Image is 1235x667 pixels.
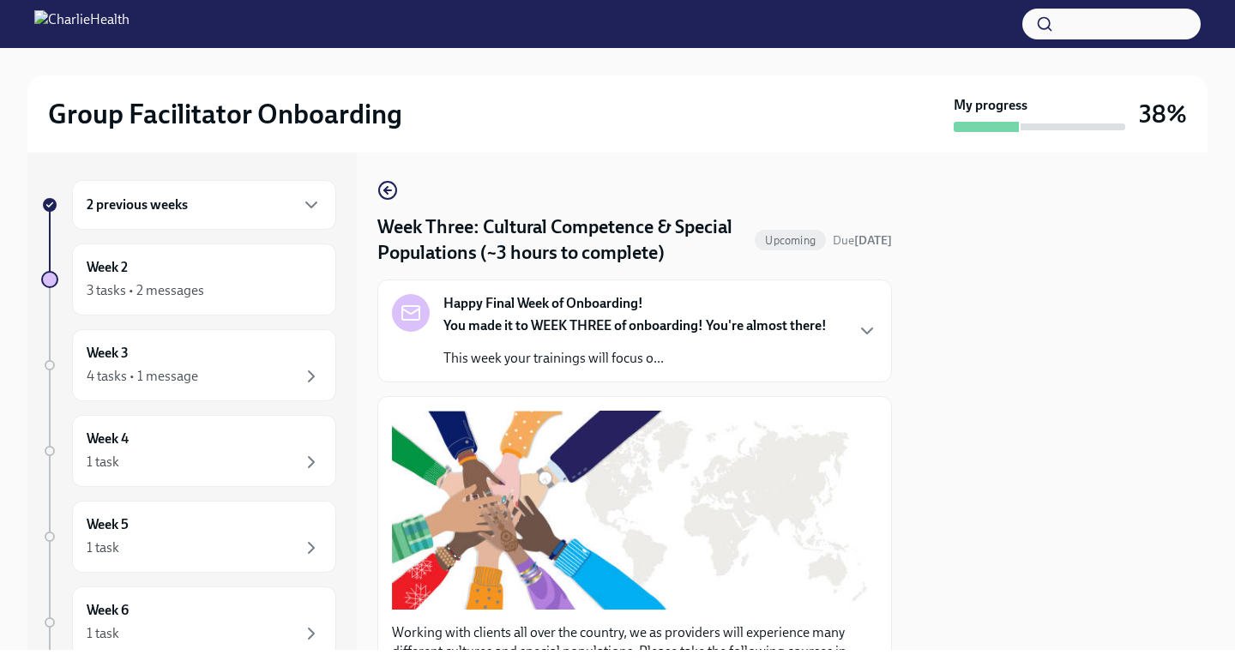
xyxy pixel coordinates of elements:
[87,258,128,277] h6: Week 2
[87,367,198,386] div: 4 tasks • 1 message
[377,214,748,266] h4: Week Three: Cultural Competence & Special Populations (~3 hours to complete)
[34,10,130,38] img: CharlieHealth
[954,96,1027,115] strong: My progress
[392,411,877,610] button: Zoom image
[87,538,119,557] div: 1 task
[854,233,892,248] strong: [DATE]
[755,234,826,247] span: Upcoming
[87,624,119,643] div: 1 task
[833,233,892,248] span: Due
[443,317,827,333] strong: You made it to WEEK THREE of onboarding! You're almost there!
[41,586,336,658] a: Week 61 task
[443,349,827,368] p: This week your trainings will focus o...
[1139,99,1187,129] h3: 38%
[87,430,129,448] h6: Week 4
[41,329,336,401] a: Week 34 tasks • 1 message
[87,601,129,620] h6: Week 6
[41,501,336,573] a: Week 51 task
[87,453,119,472] div: 1 task
[833,232,892,249] span: September 8th, 2025 10:00
[87,515,129,534] h6: Week 5
[72,180,336,230] div: 2 previous weeks
[443,294,643,313] strong: Happy Final Week of Onboarding!
[41,243,336,315] a: Week 23 tasks • 2 messages
[87,344,129,363] h6: Week 3
[41,415,336,487] a: Week 41 task
[48,97,402,131] h2: Group Facilitator Onboarding
[87,281,204,300] div: 3 tasks • 2 messages
[87,195,188,214] h6: 2 previous weeks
